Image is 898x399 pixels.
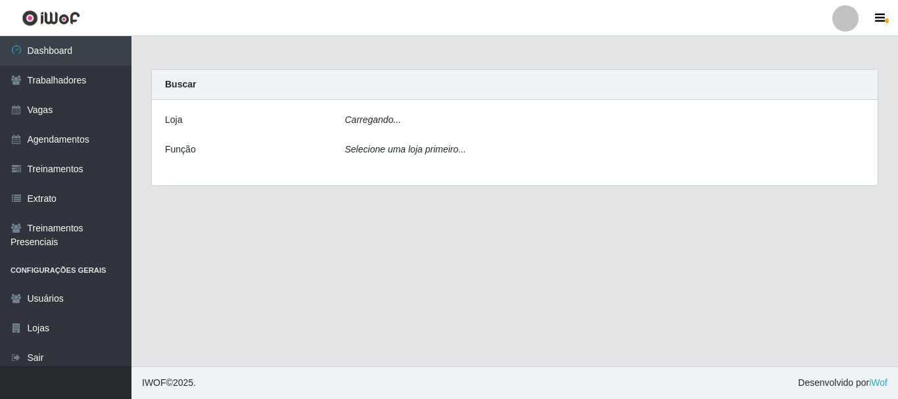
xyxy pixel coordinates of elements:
img: CoreUI Logo [22,10,80,26]
a: iWof [869,377,887,388]
span: Desenvolvido por [798,376,887,390]
label: Função [165,143,196,156]
label: Loja [165,113,182,127]
strong: Buscar [165,79,196,89]
i: Selecione uma loja primeiro... [345,144,466,154]
i: Carregando... [345,114,402,125]
span: © 2025 . [142,376,196,390]
span: IWOF [142,377,166,388]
